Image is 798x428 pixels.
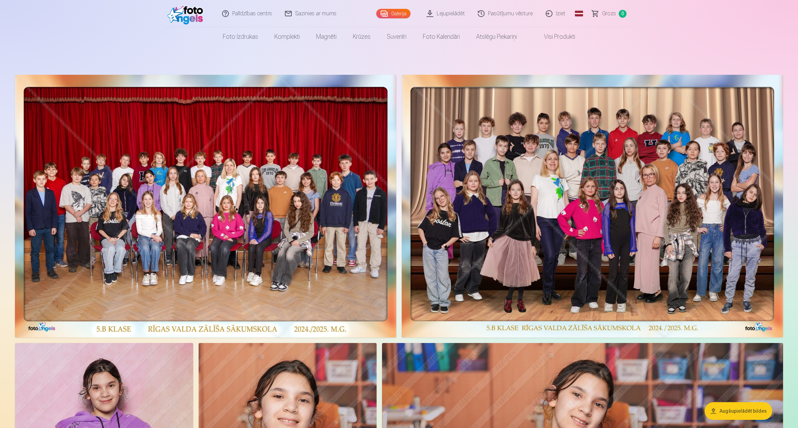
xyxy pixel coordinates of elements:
a: Foto kalendāri [415,27,468,46]
span: Grozs [602,10,616,18]
a: Krūzes [345,27,379,46]
a: Visi produkti [525,27,583,46]
a: Atslēgu piekariņi [468,27,525,46]
span: 0 [619,10,627,18]
img: /fa1 [167,3,206,24]
a: Komplekti [266,27,308,46]
button: Augšupielādēt bildes [705,402,772,420]
a: Magnēti [308,27,345,46]
a: Galerija [376,9,411,18]
a: Suvenīri [379,27,415,46]
a: Foto izdrukas [215,27,266,46]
